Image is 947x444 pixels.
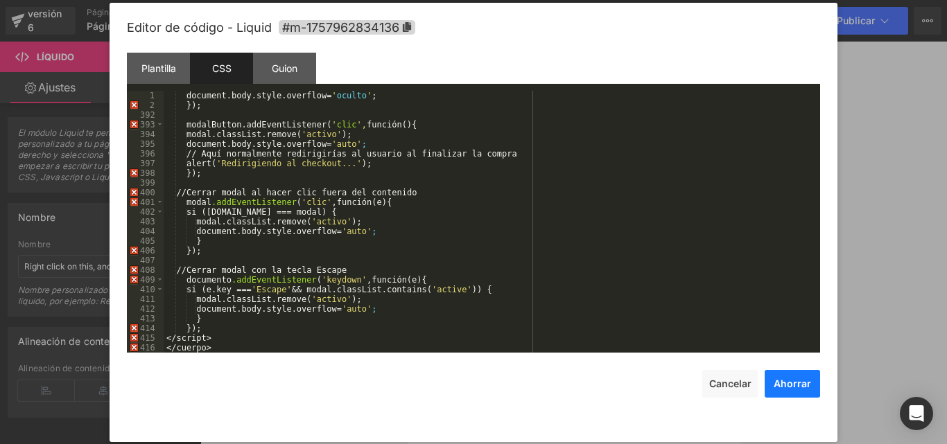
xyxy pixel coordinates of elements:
font: 400 [140,188,155,197]
font: 401 [140,197,155,207]
font: 412 [140,304,155,314]
font: 408 [140,265,155,275]
font: Explorar bloques [130,172,202,184]
font: 409 [140,275,155,285]
font: #m-1757962834136 [282,20,399,35]
font: Agregar sección única [119,211,215,222]
font: 395 [140,139,155,149]
font: 403 [140,217,155,227]
font: 413 [140,314,155,323]
a: Agregar sección única [104,203,229,231]
font: 414 [140,323,155,333]
font: 405 [140,236,155,246]
font: CSS [212,62,232,74]
font: 396 [140,149,155,159]
font: Cancelar [709,378,751,389]
font: 394 [140,130,155,139]
font: 415 [140,333,155,343]
div: Abrir Intercom Messenger [900,397,933,430]
font: 406 [140,246,155,256]
button: Ahorrar [765,370,820,398]
font: Editor de código - Liquid [127,20,272,35]
font: 398 [140,168,155,178]
span: Haga clic para copiar [279,20,415,35]
font: 397 [140,159,155,168]
font: Ahorrar [774,378,811,389]
font: 393 [140,120,155,130]
font: 2 [150,100,155,110]
font: Plantilla [141,62,176,74]
font: 1 [150,91,155,100]
font: 410 [140,285,155,294]
font: 392 [140,110,155,120]
font: Guion [272,62,297,74]
font: 404 [140,227,155,236]
font: 407 [140,256,155,265]
font: 402 [140,207,155,217]
a: Explorar bloques [104,164,229,192]
font: 411 [140,294,155,304]
font: 416 [140,343,155,353]
button: Cancelar [702,370,758,398]
font: o arrastrar y soltar elementos desde la barra lateral izquierda [41,242,292,251]
font: 399 [140,178,155,188]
